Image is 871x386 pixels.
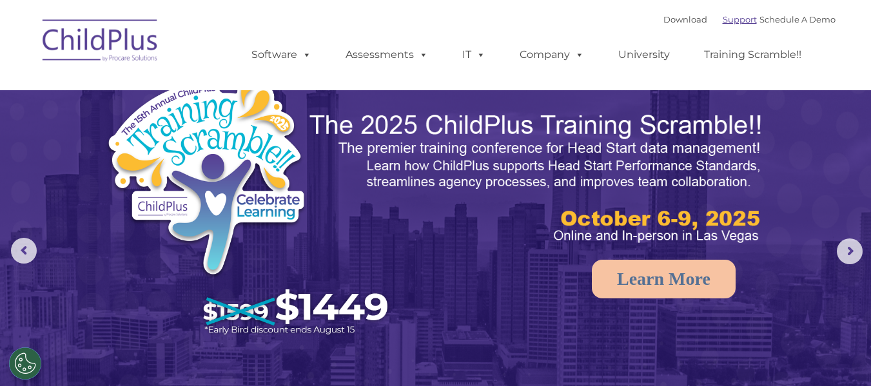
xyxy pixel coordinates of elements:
a: Assessments [333,42,441,68]
a: Support [723,14,757,24]
a: Software [239,42,324,68]
a: Schedule A Demo [759,14,836,24]
a: Training Scramble!! [691,42,814,68]
font: | [663,14,836,24]
a: IT [449,42,498,68]
a: Company [507,42,597,68]
a: Learn More [592,260,736,298]
button: Cookies Settings [9,347,41,380]
span: Last name [179,85,219,95]
a: Download [663,14,707,24]
a: University [605,42,683,68]
img: ChildPlus by Procare Solutions [36,10,165,75]
span: Phone number [179,138,234,148]
iframe: Chat Widget [807,324,871,386]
